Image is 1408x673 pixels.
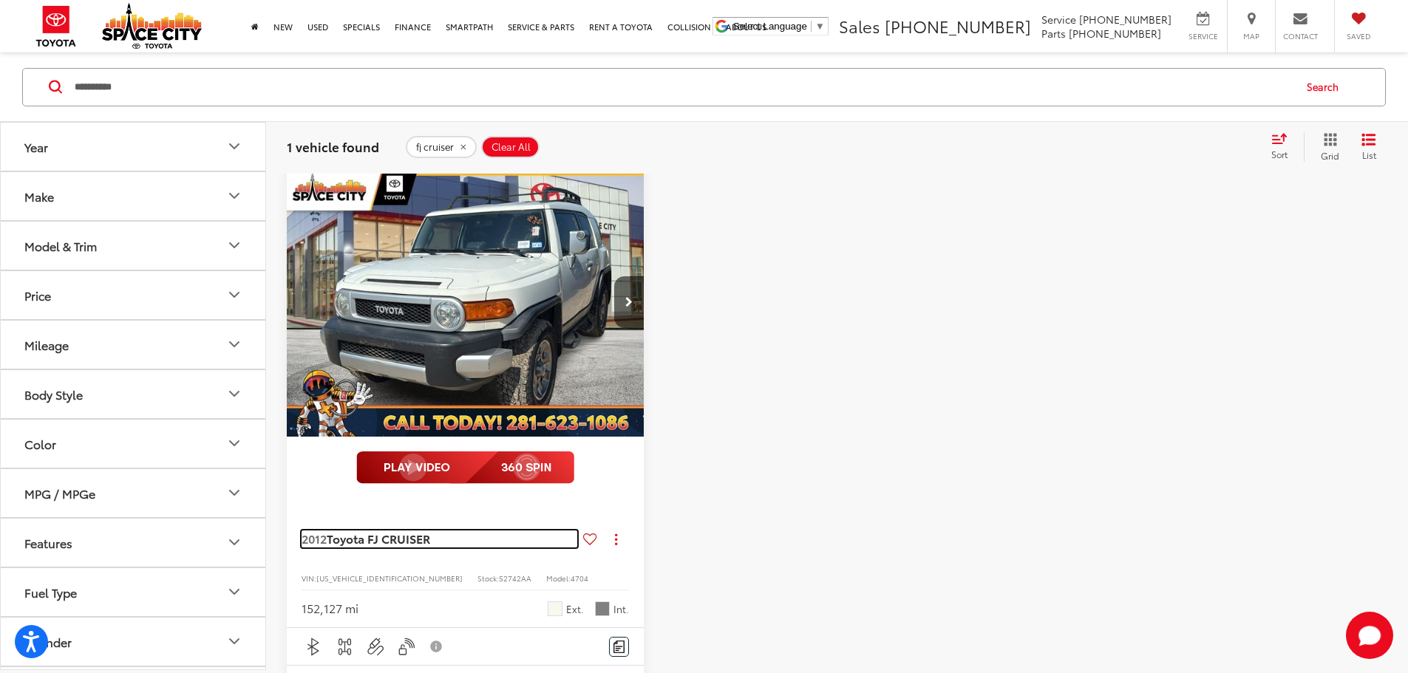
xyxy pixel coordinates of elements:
[481,135,540,157] button: Clear All
[225,187,243,205] div: Make
[1321,148,1339,161] span: Grid
[1079,12,1171,27] span: [PHONE_NUMBER]
[614,276,644,328] button: Next image
[225,434,243,452] div: Color
[286,168,645,437] div: 2012 Toyota FJ CRUISER Base 0
[102,3,202,49] img: Space City Toyota
[566,602,584,616] span: Ext.
[571,573,588,584] span: 4704
[1283,31,1318,41] span: Contact
[1,518,267,566] button: FeaturesFeatures
[839,14,880,38] span: Sales
[477,573,499,584] span: Stock:
[225,583,243,601] div: Fuel Type
[24,238,97,252] div: Model & Trim
[1,221,267,269] button: Model & TrimModel & Trim
[367,638,385,656] img: Aux Input
[356,451,574,484] img: full motion video
[316,573,463,584] span: [US_VEHICLE_IDENTIFICATION_NUMBER]
[24,436,56,450] div: Color
[24,287,51,301] div: Price
[302,600,358,617] div: 152,127 mi
[24,337,69,351] div: Mileage
[1041,26,1066,41] span: Parts
[225,632,243,650] div: Cylinder
[1304,131,1350,161] button: Grid View
[287,137,379,154] span: 1 vehicle found
[613,640,625,653] img: Comments
[1186,31,1220,41] span: Service
[603,526,629,552] button: Actions
[1,419,267,467] button: ColorColor
[733,21,825,32] a: Select Language​
[1069,26,1161,41] span: [PHONE_NUMBER]
[73,69,1293,104] input: Search by Make, Model, or Keyword
[302,530,327,547] span: 2012
[1,617,267,665] button: CylinderCylinder
[1,270,267,318] button: PricePrice
[225,137,243,155] div: Year
[24,485,95,499] div: MPG / MPGe
[225,385,243,403] div: Body Style
[548,601,562,616] span: Iceberg
[546,573,571,584] span: Model:
[336,638,354,656] img: 4WD/AWD
[225,236,243,254] div: Model & Trim
[424,631,449,662] button: View Disclaimer
[302,573,316,584] span: VIN:
[406,135,477,157] button: remove fj%20cruiser
[1,171,267,219] button: MakeMake
[24,634,72,648] div: Cylinder
[225,335,243,353] div: Mileage
[24,535,72,549] div: Features
[24,584,77,598] div: Fuel Type
[595,601,610,616] span: Dark Charcoal
[1,567,267,615] button: Fuel TypeFuel Type
[1350,131,1387,161] button: List View
[1,320,267,368] button: MileageMileage
[1,122,267,170] button: YearYear
[1041,12,1076,27] span: Service
[225,484,243,502] div: MPG / MPGe
[733,21,807,32] span: Select Language
[397,638,415,656] img: Keyless Entry
[1342,31,1375,41] span: Saved
[815,21,825,32] span: ▼
[305,638,323,656] img: Bluetooth®
[1361,148,1376,160] span: List
[1,468,267,516] button: MPG / MPGeMPG / MPGe
[24,139,48,153] div: Year
[327,530,430,547] span: Toyota FJ CRUISER
[1,369,267,417] button: Body StyleBody Style
[1346,612,1393,659] button: Toggle Chat Window
[225,286,243,304] div: Price
[24,386,83,400] div: Body Style
[1293,68,1360,105] button: Search
[416,140,454,152] span: fj cruiser
[811,21,812,32] span: ​
[1346,612,1393,659] svg: Start Chat
[492,140,531,152] span: Clear All
[1271,148,1288,160] span: Sort
[499,573,531,584] span: 52742AA
[609,637,629,657] button: Comments
[24,188,54,202] div: Make
[613,602,629,616] span: Int.
[302,530,577,547] a: 2012Toyota FJ CRUISER
[1264,131,1304,161] button: Select sort value
[225,533,243,551] div: Features
[286,168,645,437] a: 2012 Toyota FJ CRUISER Base2012 Toyota FJ CRUISER Base2012 Toyota FJ CRUISER Base2012 Toyota FJ C...
[615,533,617,545] span: dropdown dots
[885,14,1031,38] span: [PHONE_NUMBER]
[286,168,645,438] img: 2012 Toyota FJ CRUISER Base
[1235,31,1268,41] span: Map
